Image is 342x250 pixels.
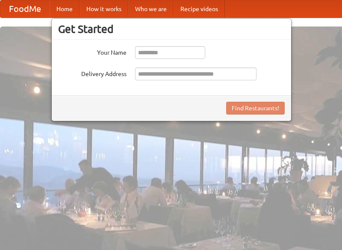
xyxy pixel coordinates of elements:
a: FoodMe [0,0,50,18]
a: Home [50,0,80,18]
a: How it works [80,0,128,18]
a: Who we are [128,0,174,18]
h3: Get Started [58,23,285,35]
a: Recipe videos [174,0,225,18]
label: Your Name [58,46,127,57]
label: Delivery Address [58,68,127,78]
button: Find Restaurants! [226,102,285,115]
